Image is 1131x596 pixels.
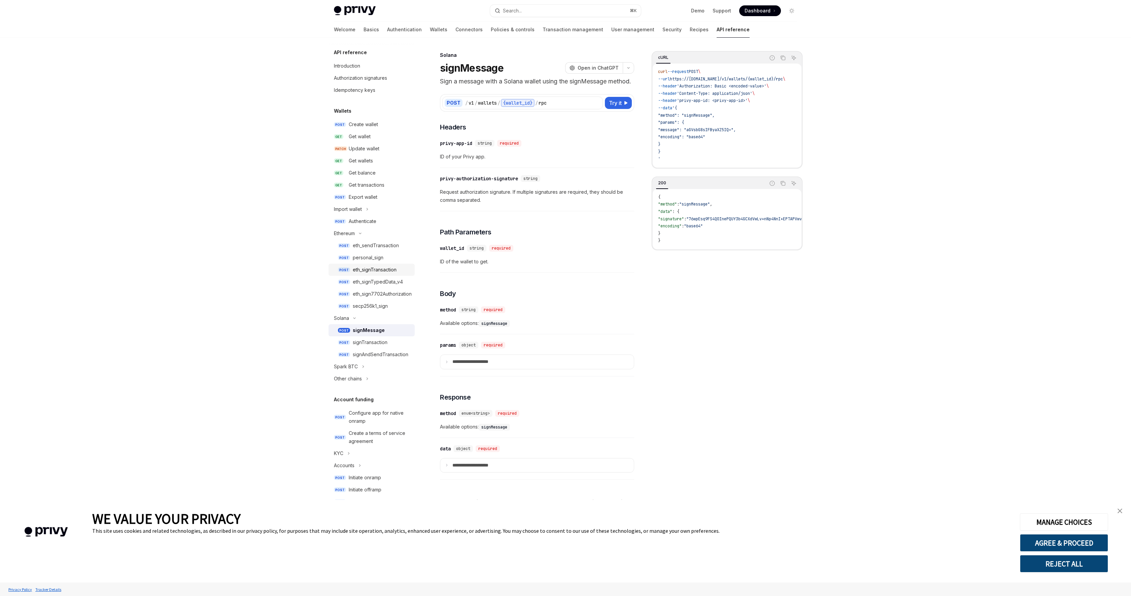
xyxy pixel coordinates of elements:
[349,486,381,494] div: Initiate offramp
[334,74,387,82] div: Authorization signatures
[1113,504,1127,518] a: close banner
[658,223,682,229] span: "encoding"
[349,169,376,177] div: Get balance
[329,447,415,459] button: Toggle KYC section
[349,157,373,165] div: Get wallets
[481,342,505,348] div: required
[479,424,510,431] code: signMessage
[717,22,750,38] a: API reference
[334,229,355,237] div: Ethereum
[334,62,360,70] div: Introduction
[786,5,797,16] button: Toggle dark mode
[338,328,350,333] span: POST
[684,216,686,222] span: :
[441,498,484,505] a: secp256k1_sign
[92,527,1010,534] div: This site uses cookies and related technologies, as described in our privacy policy, for purposes...
[334,475,346,480] span: POST
[670,76,783,82] span: https://[DOMAIN_NAME]/v1/wallets/{wallet_id}/rpc
[658,120,684,125] span: "params": {
[334,415,346,420] span: POST
[440,319,634,327] span: Available options:
[658,201,677,207] span: "method"
[334,461,354,470] div: Accounts
[334,107,351,115] h5: Wallets
[565,62,623,74] button: Open in ChatGPT
[329,312,415,324] button: Toggle Solana section
[338,292,350,297] span: POST
[329,191,415,203] a: POSTExport wallet
[329,155,415,167] a: GETGet wallets
[658,69,667,74] span: curl
[338,304,350,309] span: POST
[498,100,500,106] div: /
[329,324,415,336] a: POSTsignMessage
[503,7,522,15] div: Search...
[679,201,710,207] span: "signMessage"
[658,156,660,161] span: '
[710,201,712,207] span: ,
[334,363,358,371] div: Spark BTC
[334,487,346,492] span: POST
[329,143,415,155] a: PATCHUpdate wallet
[1020,534,1108,552] button: AGREE & PROCEED
[334,22,355,38] a: Welcome
[789,53,798,62] button: Ask AI
[739,5,781,16] a: Dashboard
[478,100,497,106] div: wallets
[658,134,705,140] span: "encoding": "base64"
[440,410,456,417] div: method
[329,472,415,484] a: POSTInitiate onramp
[456,446,470,451] span: object
[469,100,474,106] div: v1
[611,22,654,38] a: User management
[590,498,633,505] a: signTransaction
[387,22,422,38] a: Authentication
[479,320,510,327] code: signMessage
[334,122,346,127] span: POST
[338,243,350,248] span: POST
[334,6,376,15] img: light logo
[667,69,689,74] span: --request
[329,72,415,84] a: Authorization signatures
[329,361,415,373] button: Toggle Spark BTC section
[690,22,709,38] a: Recipes
[353,326,385,334] div: signMessage
[658,83,677,89] span: --header
[349,145,379,153] div: Update wallet
[334,449,343,457] div: KYC
[353,302,388,310] div: secp256k1_sign
[677,98,748,103] span: 'privy-app-id: <privy-app-id>'
[334,219,346,224] span: POST
[440,306,456,313] div: method
[440,342,456,348] div: params
[658,105,672,111] span: --data
[440,52,634,59] div: Solana
[689,69,698,74] span: POST
[475,100,477,106] div: /
[349,120,378,128] div: Create wallet
[329,252,415,264] a: POSTpersonal_sign
[7,584,34,595] a: Privacy Policy
[329,179,415,191] a: GETGet transactions
[539,100,547,106] div: rpc
[446,498,484,505] span: secp256k1_sign
[1118,509,1122,513] img: close banner
[329,118,415,131] a: POSTCreate wallet
[691,7,705,14] a: Demo
[349,429,411,445] div: Create a terms of service agreement
[329,336,415,348] a: POSTsignTransaction
[686,216,898,222] span: "76wpEsq9FS4QOInePQUY3b4GCXdVwLv+nNp4NnI+EPTAPVwvXCjzjUW/gD6Vuh4KaD+7p2X4MaTu6xYu0rMTAA=="
[440,153,634,161] span: ID of your Privy app.
[440,258,634,266] span: ID of the wallet to get.
[334,195,346,200] span: POST
[713,7,731,14] a: Support
[658,231,660,236] span: }
[334,205,362,213] div: Import wallet
[329,496,415,508] a: POSTGet transactions
[605,97,632,109] button: Try it
[349,193,377,201] div: Export wallet
[329,300,415,312] a: POSTsecp256k1_sign
[338,255,350,260] span: POST
[658,194,660,200] span: {
[658,216,684,222] span: "signature"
